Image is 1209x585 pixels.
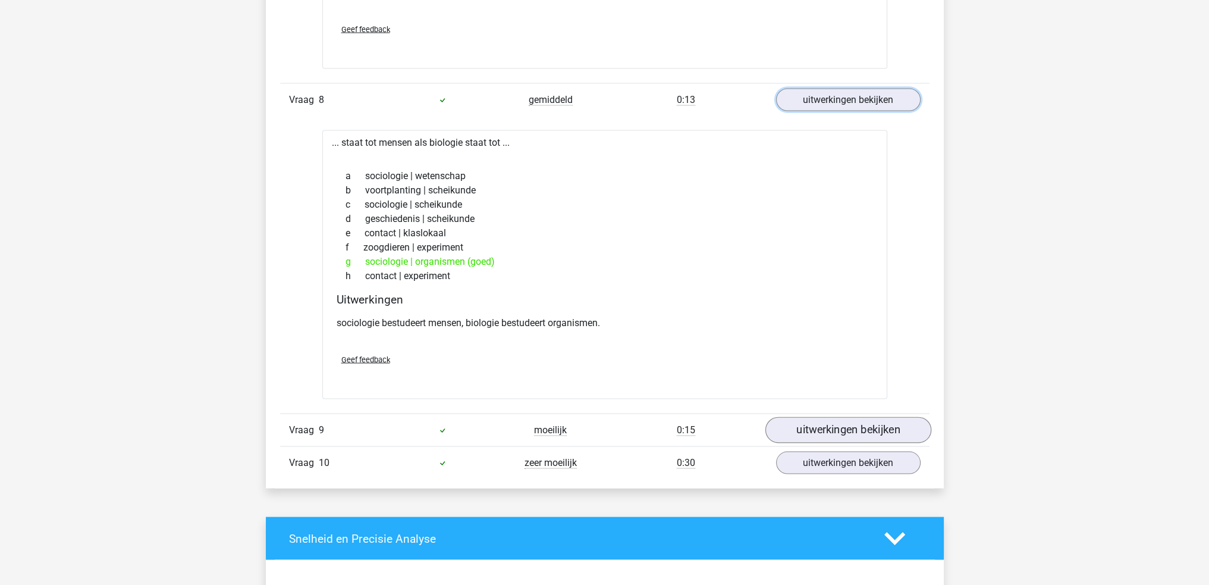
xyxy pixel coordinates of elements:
[289,456,319,470] span: Vraag
[346,255,365,269] span: g
[289,93,319,107] span: Vraag
[337,316,873,330] p: sociologie bestudeert mensen, biologie bestudeert organismen.
[776,452,921,474] a: uitwerkingen bekijken
[289,423,319,437] span: Vraag
[337,240,873,255] div: zoogdieren | experiment
[776,89,921,111] a: uitwerkingen bekijken
[337,255,873,269] div: sociologie | organismen (goed)
[534,424,567,436] span: moeilijk
[337,212,873,226] div: geschiedenis | scheikunde
[337,169,873,183] div: sociologie | wetenschap
[346,183,365,198] span: b
[346,169,365,183] span: a
[346,226,365,240] span: e
[346,198,365,212] span: c
[341,25,390,34] span: Geef feedback
[346,269,365,283] span: h
[677,94,695,106] span: 0:13
[319,94,324,105] span: 8
[765,417,931,443] a: uitwerkingen bekijken
[322,130,887,399] div: ... staat tot mensen als biologie staat tot ...
[346,240,363,255] span: f
[341,355,390,364] span: Geef feedback
[677,457,695,469] span: 0:30
[346,212,365,226] span: d
[337,269,873,283] div: contact | experiment
[337,183,873,198] div: voortplanting | scheikunde
[319,457,329,468] span: 10
[337,198,873,212] div: sociologie | scheikunde
[319,424,324,436] span: 9
[337,293,873,306] h4: Uitwerkingen
[289,532,866,546] h4: Snelheid en Precisie Analyse
[677,424,695,436] span: 0:15
[337,226,873,240] div: contact | klaslokaal
[529,94,573,106] span: gemiddeld
[525,457,577,469] span: zeer moeilijk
